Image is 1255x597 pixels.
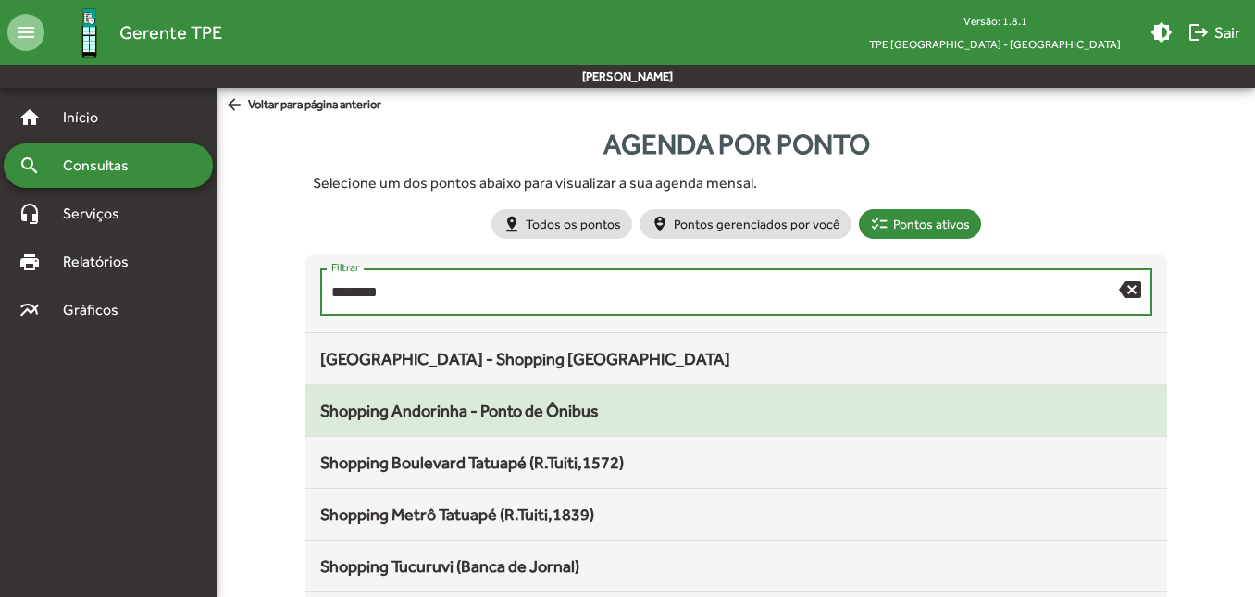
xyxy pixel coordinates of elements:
div: Agenda por ponto [305,123,1166,165]
mat-icon: search [19,155,41,177]
mat-icon: logout [1187,21,1210,44]
mat-icon: pin_drop [503,215,521,233]
img: Logo [59,3,119,63]
mat-icon: checklist [870,215,888,233]
mat-icon: menu [7,14,44,51]
span: Serviços [52,203,144,225]
span: Início [52,106,125,129]
button: Sair [1180,16,1248,49]
mat-icon: person_pin_circle [651,215,669,233]
mat-chip: Pontos ativos [859,209,981,239]
mat-icon: arrow_back [225,95,248,116]
span: Gerente TPE [119,18,222,47]
mat-icon: home [19,106,41,129]
span: Shopping Boulevard Tatuapé (R.Tuiti,1572) [320,453,624,472]
span: Shopping Andorinha - Ponto de Ônibus [320,401,599,420]
span: [GEOGRAPHIC_DATA] - Shopping [GEOGRAPHIC_DATA] [320,349,730,368]
mat-icon: multiline_chart [19,299,41,321]
span: Shopping Metrô Tatuapé (R.Tuiti,1839) [320,504,594,524]
span: Sair [1187,16,1240,49]
mat-icon: brightness_medium [1150,21,1173,44]
span: Shopping Tucuruvi (Banca de Jornal) [320,556,579,576]
mat-icon: headset_mic [19,203,41,225]
a: Gerente TPE [44,3,222,63]
div: Selecione um dos pontos abaixo para visualizar a sua agenda mensal. [313,172,1159,194]
mat-icon: print [19,251,41,273]
div: Versão: 1.8.1 [854,9,1136,32]
span: Voltar para página anterior [225,95,381,116]
span: Relatórios [52,251,153,273]
mat-chip: Todos os pontos [491,209,632,239]
span: Gráficos [52,299,143,321]
span: Consultas [52,155,153,177]
span: TPE [GEOGRAPHIC_DATA] - [GEOGRAPHIC_DATA] [854,32,1136,56]
mat-chip: Pontos gerenciados por você [640,209,851,239]
mat-icon: backspace [1119,278,1141,300]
